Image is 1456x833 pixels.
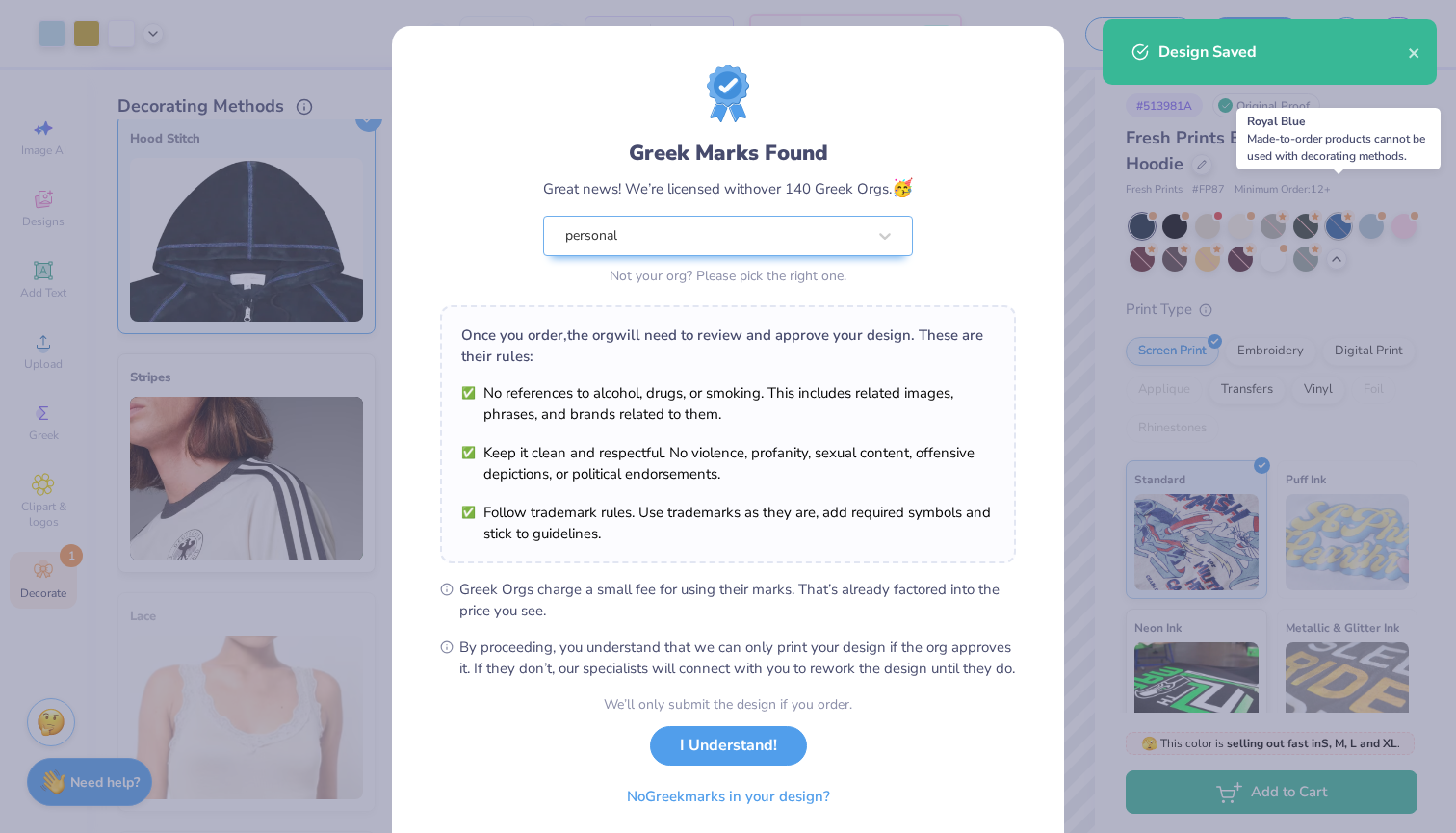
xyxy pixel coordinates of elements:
[604,694,852,715] div: We’ll only submit the design if you order.
[461,442,995,484] li: Keep it clean and respectful. No violence, profanity, sexual content, offensive depictions, or po...
[459,579,1016,621] span: Greek Orgs charge a small fee for using their marks. That’s already factored into the price you see.
[892,176,913,199] span: 🥳
[461,382,995,425] li: No references to alcohol, drugs, or smoking. This includes related images, phrases, and brands re...
[650,726,807,766] button: I Understand!
[459,637,1016,679] span: By proceeding, you understand that we can only print your design if the org approves it. If they ...
[1408,40,1421,64] button: close
[611,777,846,817] button: NoGreekmarks in your design?
[543,266,913,286] div: Not your org? Please pick the right one.
[543,175,913,201] div: Great news! We’re licensed with over 140 Greek Orgs.
[1236,108,1441,169] div: Royal Blue Made-to-order products cannot be used with decorating methods.
[1158,40,1408,64] div: Design Saved
[543,138,913,169] div: Greek Marks Found
[461,502,995,544] li: Follow trademark rules. Use trademarks as they are, add required symbols and stick to guidelines.
[707,65,749,122] img: license-marks-badge.png
[461,325,995,367] div: Once you order, the org will need to review and approve your design. These are their rules:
